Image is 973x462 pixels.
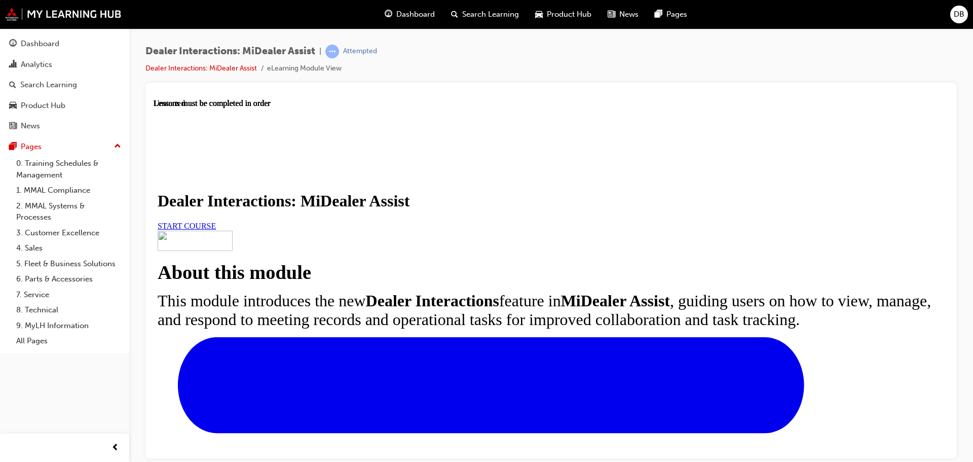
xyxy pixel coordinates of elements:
[12,271,125,287] a: 6. Parts & Accessories
[12,287,125,303] a: 7. Service
[21,38,59,50] div: Dashboard
[950,6,968,23] button: DB
[325,45,339,58] span: learningRecordVerb_ATTEMPT-icon
[21,59,52,70] div: Analytics
[12,156,125,183] a: 0. Training Schedules & Management
[212,193,346,211] strong: Dealer Interactions
[21,100,65,112] div: Product Hub
[12,198,125,225] a: 2. MMAL Systems & Processes
[12,225,125,241] a: 3. Customer Excellence
[377,4,443,25] a: guage-iconDashboard
[9,101,17,111] span: car-icon
[4,163,158,184] strong: About this module
[12,318,125,334] a: 9. MyLH Information
[145,46,315,57] span: Dealer Interactions: MiDealer Assist
[4,32,125,137] button: DashboardAnalyticsSearch LearningProduct HubNews
[20,79,77,91] div: Search Learning
[4,34,125,53] a: Dashboard
[4,55,125,74] a: Analytics
[547,9,591,20] span: Product Hub
[527,4,600,25] a: car-iconProduct Hub
[600,4,647,25] a: news-iconNews
[343,47,377,56] div: Attempted
[443,4,527,25] a: search-iconSearch Learning
[647,4,695,25] a: pages-iconPages
[4,76,125,94] a: Search Learning
[114,140,121,153] span: up-icon
[4,137,125,156] button: Pages
[4,96,125,115] a: Product Hub
[385,8,392,21] span: guage-icon
[12,256,125,272] a: 5. Fleet & Business Solutions
[12,183,125,198] a: 1. MMAL Compliance
[9,122,17,131] span: news-icon
[12,333,125,349] a: All Pages
[9,143,17,152] span: pages-icon
[319,46,321,57] span: |
[4,123,62,131] a: START COURSE
[666,9,687,20] span: Pages
[4,117,125,135] a: News
[407,193,516,211] strong: MiDealer Assist
[145,64,257,73] a: Dealer Interactions: MiDealer Assist
[462,9,519,20] span: Search Learning
[9,60,17,69] span: chart-icon
[655,8,662,21] span: pages-icon
[5,8,122,21] img: mmal
[21,120,40,132] div: News
[12,302,125,318] a: 8. Technical
[4,193,777,230] span: This module introduces the new feature in , guiding users on how to view, manage, and respond to ...
[12,240,125,256] a: 4. Sales
[21,141,42,153] div: Pages
[9,40,17,49] span: guage-icon
[4,93,791,112] h1: Dealer Interactions: MiDealer Assist
[111,442,119,454] span: prev-icon
[267,63,342,75] li: eLearning Module View
[451,8,458,21] span: search-icon
[608,8,615,21] span: news-icon
[619,9,639,20] span: News
[535,8,543,21] span: car-icon
[9,81,16,90] span: search-icon
[396,9,435,20] span: Dashboard
[954,9,964,20] span: DB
